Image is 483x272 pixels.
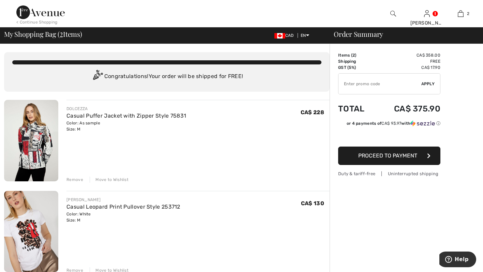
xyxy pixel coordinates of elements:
[375,97,440,120] td: CA$ 375.90
[338,97,375,120] td: Total
[375,58,440,64] td: Free
[338,170,440,177] div: Duty & tariff-free | Uninterrupted shipping
[274,33,297,38] span: CAD
[301,109,324,116] span: CA$ 228
[381,121,401,126] span: CA$ 93.97
[375,64,440,71] td: CA$ 17.90
[421,81,435,87] span: Apply
[16,19,58,25] div: < Continue Shopping
[12,70,321,84] div: Congratulations! Your order will be shipped for FREE!
[16,5,65,19] img: 1ère Avenue
[338,120,440,129] div: or 4 payments ofCA$ 93.97withSezzle Click to learn more about Sezzle
[338,147,440,165] button: Proceed to Payment
[91,70,104,84] img: Congratulation2.svg
[444,10,477,18] a: 2
[424,10,430,17] a: Sign In
[467,11,469,17] span: 2
[301,200,324,207] span: CA$ 130
[338,52,375,58] td: Items ( )
[347,120,440,126] div: or 4 payments of with
[66,197,180,203] div: [PERSON_NAME]
[60,29,63,38] span: 2
[66,203,180,210] a: Casual Leopard Print Pullover Style 253712
[352,53,355,58] span: 2
[90,177,129,183] div: Move to Wishlist
[410,19,443,27] div: [PERSON_NAME]
[390,10,396,18] img: search the website
[66,112,186,119] a: Casual Puffer Jacket with Zipper Style 75831
[439,252,476,269] iframe: Opens a widget where you can find more information
[66,120,186,132] div: Color: As sample Size: M
[66,177,83,183] div: Remove
[458,10,464,18] img: My Bag
[338,74,421,94] input: Promo code
[424,10,430,18] img: My Info
[301,33,309,38] span: EN
[274,33,285,39] img: Canadian Dollar
[410,120,435,126] img: Sezzle
[66,106,186,112] div: DOLCEZZA
[338,64,375,71] td: GST (5%)
[66,211,180,223] div: Color: White Size: M
[4,31,82,37] span: My Shopping Bag ( Items)
[375,52,440,58] td: CA$ 358.00
[358,152,417,159] span: Proceed to Payment
[4,100,58,181] img: Casual Puffer Jacket with Zipper Style 75831
[326,31,479,37] div: Order Summary
[338,58,375,64] td: Shipping
[338,129,440,144] iframe: PayPal-paypal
